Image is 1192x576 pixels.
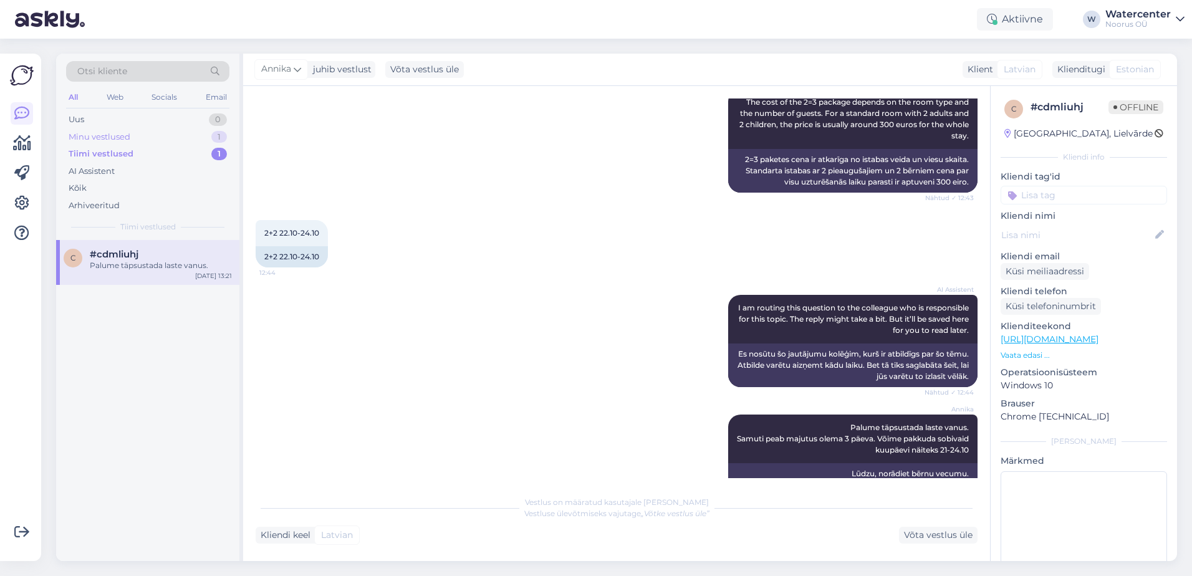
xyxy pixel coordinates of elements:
div: W [1083,11,1100,28]
a: [URL][DOMAIN_NAME] [1001,334,1098,345]
div: 1 [211,131,227,143]
div: Es nosūtu šo jautājumu kolēģim, kurš ir atbildīgs par šo tēmu. Atbilde varētu aizņemt kādu laiku.... [728,343,978,387]
span: Tiimi vestlused [120,221,176,233]
div: Watercenter [1105,9,1171,19]
div: # cdmliuhj [1031,100,1108,115]
div: Kõik [69,182,87,194]
p: Chrome [TECHNICAL_ID] [1001,410,1167,423]
div: Kliendi keel [256,529,310,542]
p: Märkmed [1001,454,1167,468]
div: Email [203,89,229,105]
div: Minu vestlused [69,131,130,143]
div: Socials [149,89,180,105]
div: Noorus OÜ [1105,19,1171,29]
span: Annika [927,405,974,414]
span: Offline [1108,100,1163,114]
p: Windows 10 [1001,379,1167,392]
span: Vestlus on määratud kasutajale [PERSON_NAME] [525,497,709,507]
div: Võta vestlus üle [385,61,464,78]
input: Lisa nimi [1001,228,1153,242]
span: c [1011,104,1017,113]
div: Küsi meiliaadressi [1001,263,1089,280]
p: Klienditeekond [1001,320,1167,333]
div: [DATE] 13:21 [195,271,232,281]
div: Tiimi vestlused [69,148,133,160]
p: Kliendi nimi [1001,209,1167,223]
p: Brauser [1001,397,1167,410]
p: Kliendi tag'id [1001,170,1167,183]
span: #cdmliuhj [90,249,138,260]
input: Lisa tag [1001,186,1167,204]
div: 2+2 22.10-24.10 [256,246,328,267]
a: WatercenterNoorus OÜ [1105,9,1185,29]
div: Klienditugi [1052,63,1105,76]
div: Kliendi info [1001,151,1167,163]
span: Latvian [321,529,353,542]
div: 1 [211,148,227,160]
div: Küsi telefoninumbrit [1001,298,1101,315]
span: Nähtud ✓ 12:43 [925,193,974,203]
span: Otsi kliente [77,65,127,78]
span: Annika [261,62,291,76]
div: Aktiivne [977,8,1053,31]
div: Web [104,89,126,105]
p: Kliendi email [1001,250,1167,263]
span: 2+2 22.10-24.10 [264,228,319,238]
span: 12:44 [259,268,306,277]
div: AI Assistent [69,165,115,178]
span: Latvian [1004,63,1036,76]
div: [PERSON_NAME] [1001,436,1167,447]
p: Kliendi telefon [1001,285,1167,298]
div: Palume täpsustada laste vanus. [90,260,232,271]
div: juhib vestlust [308,63,372,76]
span: I am routing this question to the colleague who is responsible for this topic. The reply might ta... [738,303,971,335]
div: Arhiveeritud [69,199,120,212]
div: Uus [69,113,84,126]
span: Palume täpsustada laste vanus. Samuti peab majutus olema 3 päeva. Võime pakkuda sobivaid kuupäevi... [737,423,971,454]
div: 2=3 paketes cena ir atkarīga no istabas veida un viesu skaita. Standarta istabas ar 2 pieaugušaji... [728,149,978,193]
img: Askly Logo [10,64,34,87]
p: Vaata edasi ... [1001,350,1167,361]
span: Nähtud ✓ 12:44 [925,388,974,397]
i: „Võtke vestlus üle” [641,509,709,518]
div: 0 [209,113,227,126]
p: Operatsioonisüsteem [1001,366,1167,379]
span: AI Assistent [927,285,974,294]
span: Estonian [1116,63,1154,76]
span: c [70,253,76,262]
div: Lūdzu, norādiet bērnu vecumu. Tāpat izmitināšanai jābūt uz 3 dienām. Varam piedāvāt piemērotus da... [728,463,978,507]
div: Võta vestlus üle [899,527,978,544]
span: Vestluse ülevõtmiseks vajutage [524,509,709,518]
div: [GEOGRAPHIC_DATA], Lielvārde [1004,127,1153,140]
div: All [66,89,80,105]
div: Klient [963,63,993,76]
